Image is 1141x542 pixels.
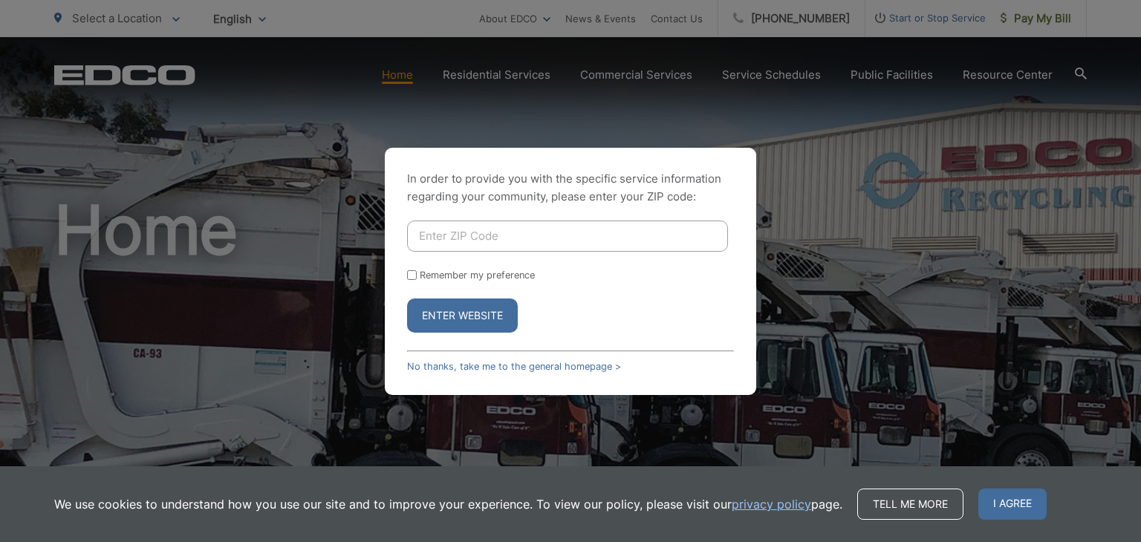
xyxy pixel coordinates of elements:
[407,221,728,252] input: Enter ZIP Code
[54,495,842,513] p: We use cookies to understand how you use our site and to improve your experience. To view our pol...
[407,170,734,206] p: In order to provide you with the specific service information regarding your community, please en...
[978,489,1047,520] span: I agree
[407,361,621,372] a: No thanks, take me to the general homepage >
[407,298,518,333] button: Enter Website
[857,489,963,520] a: Tell me more
[732,495,811,513] a: privacy policy
[420,270,535,281] label: Remember my preference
